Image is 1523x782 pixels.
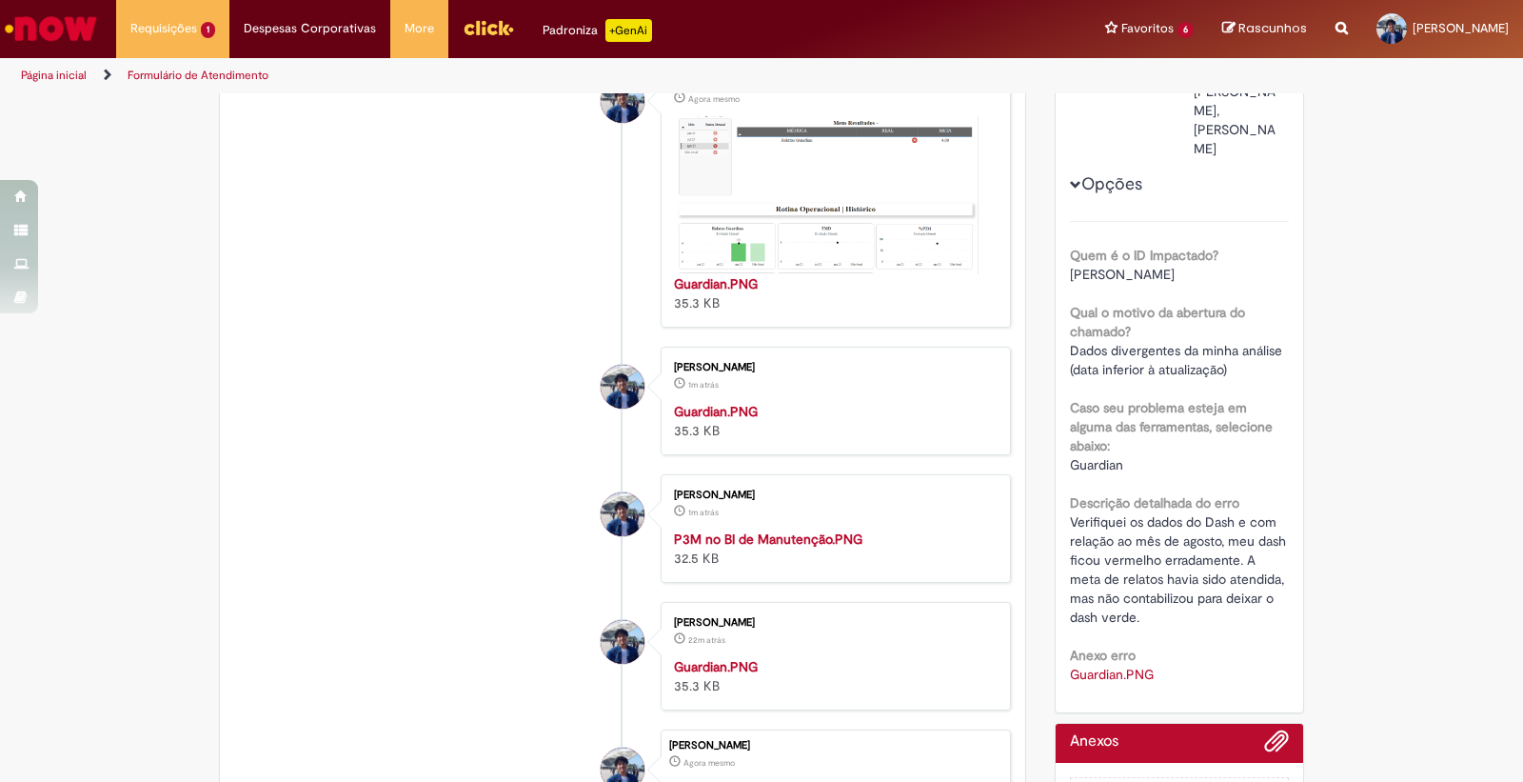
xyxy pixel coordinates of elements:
a: Guardian.PNG [674,275,758,292]
b: Qual o motivo da abertura do chamado? [1070,304,1245,340]
h2: Anexos [1070,733,1118,751]
span: 6 [1177,22,1194,38]
b: Descrição detalhada do erro [1070,494,1239,511]
ul: Trilhas de página [14,58,1001,93]
a: Guardian.PNG [674,403,758,420]
div: 35.3 KB [674,274,991,312]
a: Guardian.PNG [674,658,758,675]
span: Rascunhos [1238,19,1307,37]
span: Dados divergentes da minha análise (data inferior à atualização) [1070,342,1286,378]
span: [PERSON_NAME] [1070,266,1175,283]
a: Página inicial [21,68,87,83]
span: 1m atrás [688,379,719,391]
span: Verifiquei os dados do Dash e com relação ao mês de agosto, meu dash ficou vermelho erradamente. ... [1070,513,1290,626]
span: Agora mesmo [683,757,735,769]
div: 35.3 KB [674,402,991,440]
div: Roger Pereira De Oliveira [601,79,644,123]
time: 30/09/2025 11:47:35 [688,93,740,105]
div: Roger Pereira De Oliveira [601,365,644,409]
b: Caso seu problema esteja em alguma das ferramentas, selecione abaixo: [1070,399,1273,454]
div: [PERSON_NAME] [674,490,991,501]
a: P3M no BI de Manutenção.PNG [674,531,862,548]
img: ServiceNow [2,10,100,48]
p: +GenAi [605,19,652,42]
span: Requisições [130,19,197,38]
div: Padroniza [543,19,652,42]
span: Favoritos [1121,19,1174,38]
span: 1m atrás [688,507,719,518]
img: click_logo_yellow_360x200.png [463,13,514,42]
span: [PERSON_NAME] [1413,20,1509,36]
button: Adicionar anexos [1264,729,1289,763]
a: Rascunhos [1222,20,1307,38]
span: Agora mesmo [688,93,740,105]
div: Roger Pereira De Oliveira [601,492,644,536]
span: 1 [201,22,215,38]
div: [PERSON_NAME] [674,362,991,373]
time: 30/09/2025 11:46:40 [688,507,719,518]
span: Despesas Corporativas [244,19,376,38]
div: Roger Pereira De Oliveira [601,620,644,664]
span: Guardian [1070,456,1123,473]
div: [PERSON_NAME] [674,617,991,629]
a: Formulário de Atendimento [128,68,268,83]
div: 35.3 KB [674,657,991,695]
span: 22m atrás [688,634,725,646]
span: More [405,19,434,38]
time: 30/09/2025 11:47:53 [683,757,735,769]
b: Anexo erro [1070,647,1136,664]
b: Quem é o ID Impactado? [1070,247,1218,264]
a: Download de Guardian.PNG [1070,666,1154,683]
time: 30/09/2025 11:25:41 [688,634,725,646]
div: 32.5 KB [674,530,991,568]
div: [PERSON_NAME] [669,740,1000,752]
